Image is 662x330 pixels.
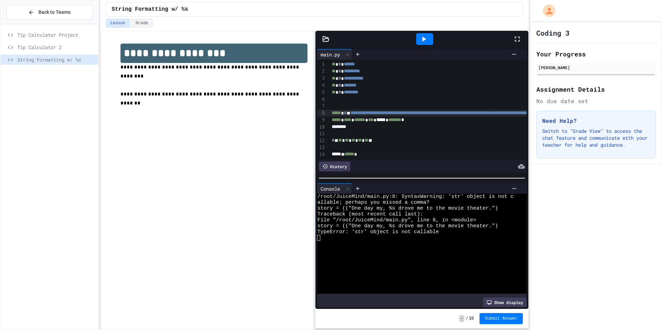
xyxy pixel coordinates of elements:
span: Traceback (most recent call last): [317,211,423,217]
div: 2 [317,68,326,75]
span: /root/JuiceMind/main.py:8: SyntaxWarning: 'str' object is not c [317,194,513,200]
span: Tip Calculator Project [17,31,96,38]
button: Grade [131,19,153,28]
span: Tip Calculator 2 [17,44,96,51]
div: [PERSON_NAME] [538,64,654,71]
span: - [459,315,464,322]
h2: Assignment Details [536,84,656,94]
span: story = (("One day my, %s drove me to the movie theater.") [317,223,498,229]
span: / [466,316,468,321]
h3: Need Help? [542,117,650,125]
button: Lesson [106,19,130,28]
div: 8 [317,110,326,117]
div: History [319,162,350,171]
span: 10 [469,316,474,321]
div: 6 [317,96,326,103]
span: story = (("One day my, %s drove me to the movie theater.") [317,205,498,211]
div: 12 [317,137,326,144]
p: Switch to "Grade View" to access the chat feature and communicate with your teacher for help and ... [542,128,650,148]
span: File "/root/JuiceMind/main.py", line 8, in <module> [317,217,476,223]
div: main.py [317,49,352,59]
div: Console [317,185,343,192]
span: Submit Answer [485,316,518,321]
div: 13 [317,144,326,151]
div: 5 [317,89,326,96]
div: 3 [317,75,326,82]
div: 11 [317,130,326,137]
div: 1 [317,61,326,68]
span: String Formatting w/ %s [112,5,188,13]
div: main.py [317,51,343,58]
div: 4 [317,82,326,89]
div: 10 [317,124,326,131]
span: TypeError: 'str' object is not callable [317,229,439,235]
div: Console [317,183,352,194]
button: Back to Teams [6,5,93,20]
span: allable; perhaps you missed a comma? [317,200,429,205]
button: Submit Answer [480,313,523,324]
span: Back to Teams [38,9,71,16]
div: No due date set [536,97,656,105]
div: 14 [317,151,326,158]
div: Show display [483,297,527,307]
h1: Coding 3 [536,28,570,38]
span: String Formatting w/ %s [17,56,96,63]
div: 7 [317,103,326,110]
div: My Account [536,3,557,19]
h2: Your Progress [536,49,656,59]
div: 9 [317,117,326,123]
